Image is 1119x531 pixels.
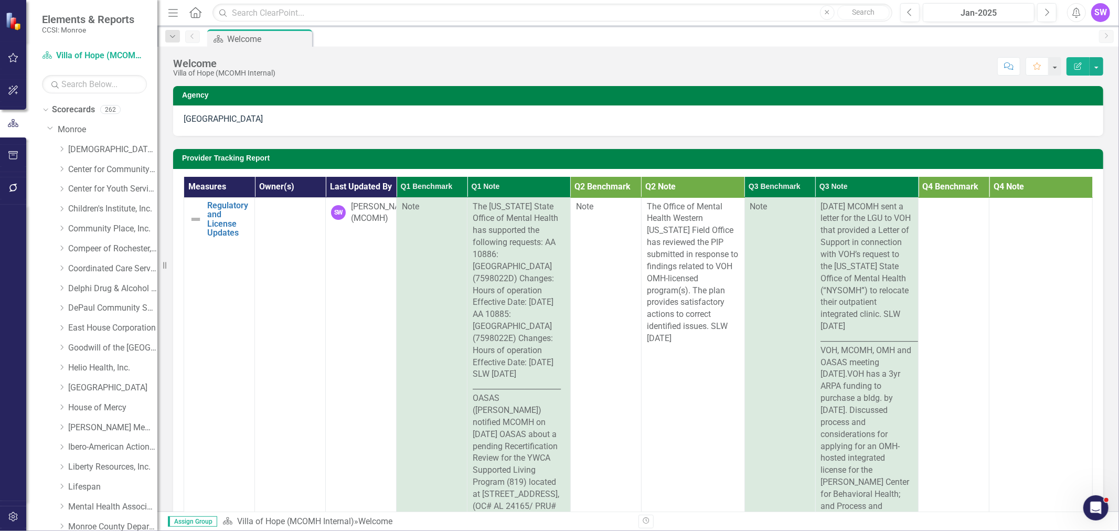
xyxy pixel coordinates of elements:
p: [GEOGRAPHIC_DATA] [184,113,1093,125]
div: Welcome [173,58,275,69]
img: ClearPoint Strategy [5,12,24,30]
a: Center for Youth Services, Inc. [68,183,157,195]
div: SW [331,205,346,220]
span: The Office of Mental Health Western [US_STATE] Field Office has reviewed the PIP submitted in res... [647,201,738,343]
button: SW [1091,3,1110,22]
span: Note [750,201,768,211]
a: Delphi Drug & Alcohol Council [68,283,157,295]
a: Compeer of Rochester, Inc. [68,243,157,255]
span: Note [402,201,419,211]
a: Coordinated Care Services Inc. [68,263,157,275]
button: Search [837,5,890,20]
div: 262 [100,105,121,114]
span: The [US_STATE] State Office of Mental Health has supported the following requests: AA 10886: [GEO... [473,201,561,523]
input: Search ClearPoint... [212,4,892,22]
a: Helio Health, Inc. [68,362,157,374]
div: » [222,516,631,528]
a: Scorecards [52,104,95,116]
a: Goodwill of the [GEOGRAPHIC_DATA] [68,342,157,354]
span: Assign Group [168,516,217,527]
button: Jan-2025 [923,3,1035,22]
input: Search Below... [42,75,147,93]
a: Community Place, Inc. [68,223,157,235]
h3: Agency [182,91,1098,99]
a: Mental Health Association [68,501,157,513]
h3: Provider Tracking Report [182,154,1098,162]
a: Villa of Hope (MCOMH Internal) [237,516,354,526]
span: Note [576,201,593,211]
img: Not Defined [189,213,202,226]
a: [DEMOGRAPHIC_DATA] Charities Family & Community Services [68,144,157,156]
a: Liberty Resources, Inc. [68,461,157,473]
div: Welcome [227,33,310,46]
a: Villa of Hope (MCOMH Internal) [42,50,147,62]
div: [PERSON_NAME] (MCOMH) [351,201,414,225]
span: Elements & Reports [42,13,134,26]
div: Jan-2025 [926,7,1031,19]
a: Monroe [58,124,157,136]
a: [PERSON_NAME] Memorial Institute, Inc. [68,422,157,434]
div: Welcome [358,516,392,526]
small: CCSI: Monroe [42,26,134,34]
a: Children's Institute, Inc. [68,203,157,215]
a: Ibero-American Action League, Inc. [68,441,157,453]
a: Lifespan [68,481,157,493]
span: Search [852,8,875,16]
a: East House Corporation [68,322,157,334]
a: House of Mercy [68,402,157,414]
a: [GEOGRAPHIC_DATA] [68,382,157,394]
a: Center for Community Alternatives [68,164,157,176]
iframe: Intercom live chat [1083,495,1109,521]
a: Regulatory and License Updates [207,201,249,238]
div: Villa of Hope (MCOMH Internal) [173,69,275,77]
a: DePaul Community Services, lnc. [68,302,157,314]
